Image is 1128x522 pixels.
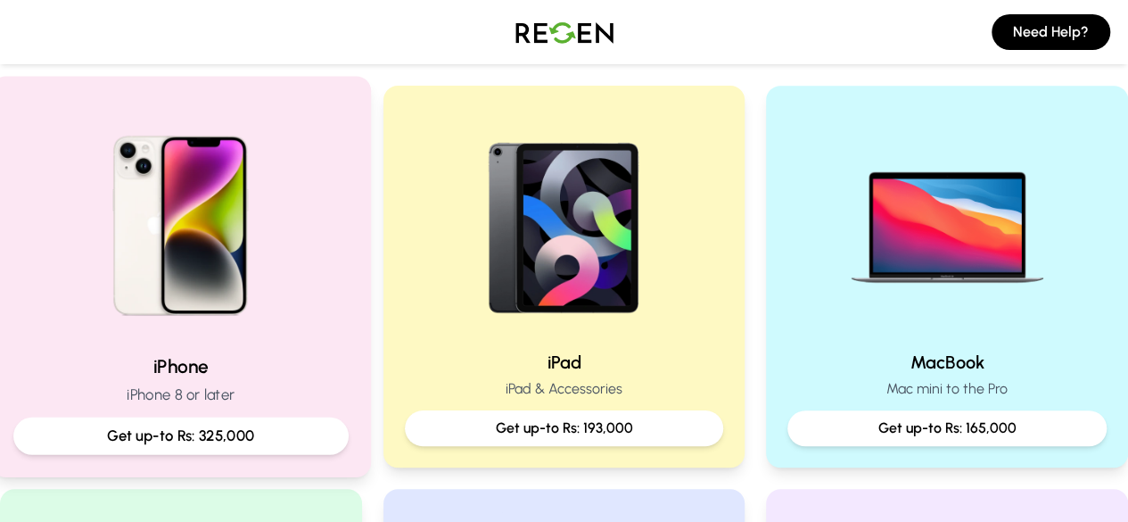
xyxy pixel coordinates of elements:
[502,7,627,57] img: Logo
[405,378,724,400] p: iPad & Accessories
[13,353,349,379] h2: iPhone
[787,378,1107,400] p: Mac mini to the Pro
[405,350,724,375] h2: iPad
[61,99,301,339] img: iPhone
[29,425,333,447] p: Get up-to Rs: 325,000
[833,107,1061,336] img: MacBook
[802,418,1092,439] p: Get up-to Rs: 165,000
[449,107,678,336] img: iPad
[13,384,349,406] p: iPhone 8 or later
[992,14,1110,50] button: Need Help?
[787,350,1107,375] h2: MacBook
[419,418,710,439] p: Get up-to Rs: 193,000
